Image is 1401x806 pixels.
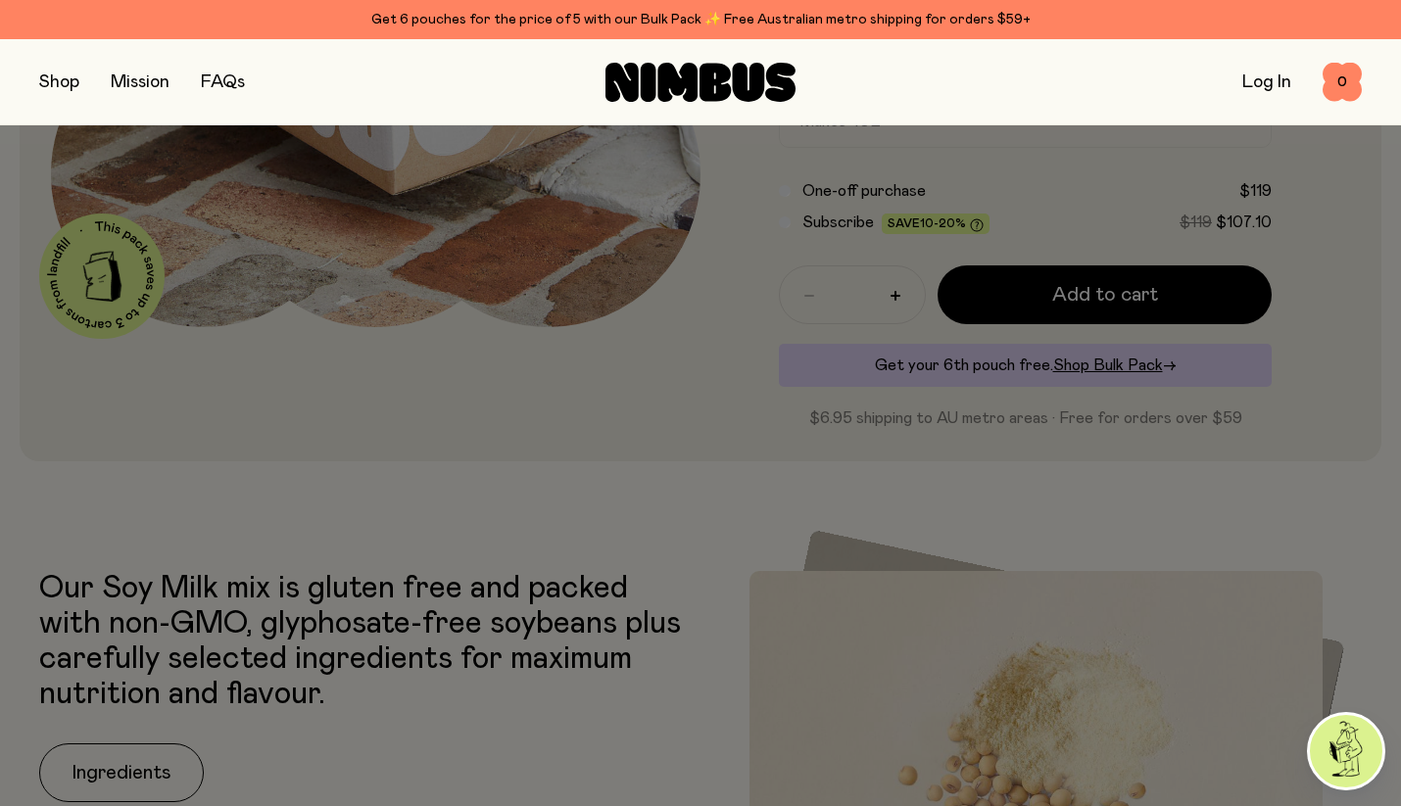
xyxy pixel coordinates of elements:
[39,8,1362,31] div: Get 6 pouches for the price of 5 with our Bulk Pack ✨ Free Australian metro shipping for orders $59+
[1242,73,1291,91] a: Log In
[1310,715,1382,787] img: agent
[111,73,169,91] a: Mission
[1323,63,1362,102] button: 0
[201,73,245,91] a: FAQs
